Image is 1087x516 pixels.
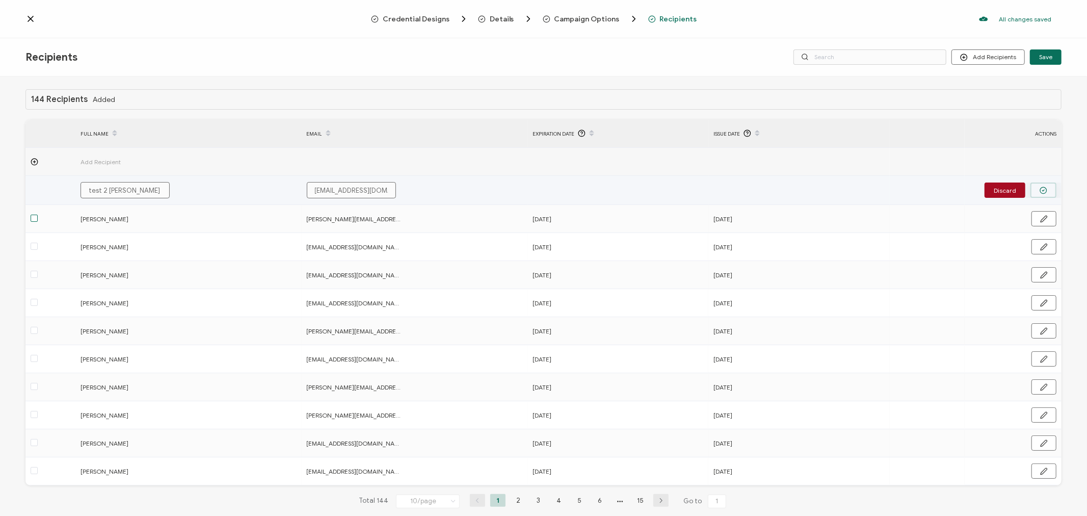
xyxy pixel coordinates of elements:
span: Details [490,15,514,23]
span: Details [478,14,534,24]
span: Recipients [25,51,77,64]
span: [DATE] [533,466,551,477]
span: [DATE] [533,409,551,421]
button: Add Recipients [951,49,1025,65]
span: Total 144 [359,494,388,508]
span: [DATE] [713,241,732,253]
li: 5 [572,494,587,507]
li: 4 [551,494,567,507]
span: [DATE] [713,297,732,309]
span: [PERSON_NAME] [81,213,177,225]
iframe: Chat Widget [1036,467,1087,516]
span: [EMAIL_ADDRESS][DOMAIN_NAME] [307,269,404,281]
span: [DATE] [713,437,732,449]
span: [EMAIL_ADDRESS][DOMAIN_NAME] [307,241,404,253]
span: [DATE] [533,213,551,225]
span: Added [93,96,115,104]
span: [DATE] [533,353,551,365]
span: [DATE] [533,241,551,253]
button: Discard [985,183,1025,198]
li: 15 [633,494,648,507]
span: [PERSON_NAME] [81,241,177,253]
span: [DATE] [533,325,551,337]
span: [DATE] [713,381,732,393]
span: [PERSON_NAME][EMAIL_ADDRESS][PERSON_NAME][DOMAIN_NAME] [307,409,404,421]
span: [EMAIL_ADDRESS][DOMAIN_NAME] [307,466,404,477]
span: [DATE] [533,269,551,281]
div: ACTIONS [965,128,1062,140]
span: [DATE] [713,353,732,365]
span: Recipients [660,15,697,23]
span: [DATE] [533,437,551,449]
span: [PERSON_NAME][EMAIL_ADDRESS][PERSON_NAME][DOMAIN_NAME] [307,325,404,337]
input: Search [793,49,946,65]
span: Expiration Date [533,128,574,140]
span: [PERSON_NAME] [81,409,177,421]
span: [PERSON_NAME] [81,325,177,337]
span: [DATE] [713,409,732,421]
li: 3 [531,494,546,507]
div: Breadcrumb [371,14,717,24]
span: Campaign Options [554,15,620,23]
span: [DATE] [713,213,732,225]
button: Save [1030,49,1062,65]
span: [EMAIL_ADDRESS][DOMAIN_NAME] [307,297,404,309]
span: [PERSON_NAME] [81,269,177,281]
li: 6 [592,494,607,507]
span: Issue Date [713,128,740,140]
span: Credential Designs [371,14,469,24]
span: [DATE] [713,269,732,281]
span: [PERSON_NAME][EMAIL_ADDRESS][DOMAIN_NAME] [307,213,404,225]
span: [PERSON_NAME] [81,353,177,365]
span: [PERSON_NAME] [81,381,177,393]
span: Save [1039,54,1052,60]
span: Go to [683,494,728,508]
input: Jane Doe [81,182,170,198]
span: [PERSON_NAME] [81,466,177,477]
div: EMAIL [302,125,528,142]
input: someone@example.com [307,182,396,198]
span: [EMAIL_ADDRESS][DOMAIN_NAME] [307,353,404,365]
p: All changes saved [999,15,1051,23]
li: 2 [511,494,526,507]
span: Recipients [648,15,697,23]
span: [PERSON_NAME] [81,297,177,309]
span: [PERSON_NAME][EMAIL_ADDRESS][PERSON_NAME][PERSON_NAME][DOMAIN_NAME] [307,381,404,393]
span: [PERSON_NAME] [81,437,177,449]
span: [DATE] [533,381,551,393]
span: Campaign Options [543,14,639,24]
li: 1 [490,494,506,507]
span: Add Recipient [81,156,177,168]
h1: 144 Recipients [31,95,88,104]
span: [DATE] [713,325,732,337]
span: [DATE] [533,297,551,309]
span: Credential Designs [383,15,449,23]
span: [DATE] [713,466,732,477]
span: [EMAIL_ADDRESS][DOMAIN_NAME] [307,437,404,449]
input: Select [396,495,460,508]
div: FULL NAME [75,125,302,142]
